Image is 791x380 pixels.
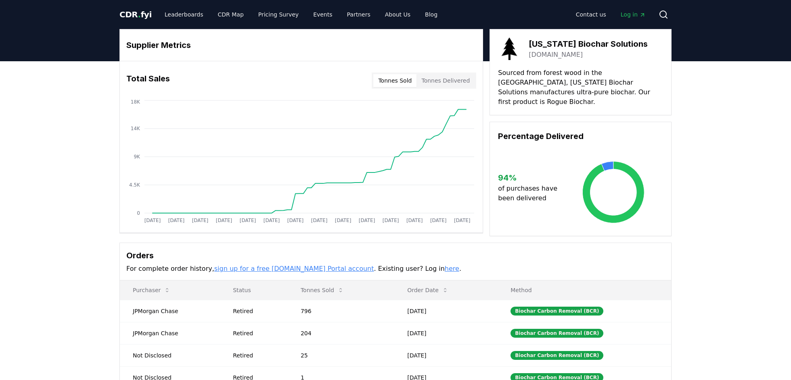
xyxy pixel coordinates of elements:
td: 25 [288,344,394,366]
td: [DATE] [394,322,498,344]
tspan: [DATE] [311,218,328,223]
tspan: [DATE] [359,218,375,223]
td: JPMorgan Chase [120,300,220,322]
tspan: [DATE] [406,218,423,223]
a: Leaderboards [158,7,210,22]
a: CDR Map [211,7,250,22]
h3: 94 % [498,172,564,184]
td: 796 [288,300,394,322]
tspan: [DATE] [216,218,232,223]
a: Blog [419,7,444,22]
tspan: 18K [131,99,140,105]
button: Order Date [401,282,455,298]
button: Purchaser [126,282,177,298]
a: Events [307,7,339,22]
td: [DATE] [394,344,498,366]
h3: Percentage Delivered [498,130,663,142]
a: Log in [614,7,652,22]
a: About Us [379,7,417,22]
tspan: 9K [134,154,140,160]
a: sign up for a free [DOMAIN_NAME] Portal account [214,265,374,272]
div: Biochar Carbon Removal (BCR) [511,307,603,316]
tspan: [DATE] [264,218,280,223]
span: CDR fyi [119,10,152,19]
td: JPMorgan Chase [120,322,220,344]
tspan: 14K [131,126,140,131]
nav: Main [569,7,652,22]
tspan: [DATE] [192,218,209,223]
span: . [138,10,141,19]
button: Tonnes Sold [373,74,416,87]
a: [DOMAIN_NAME] [529,50,583,60]
p: For complete order history, . Existing user? Log in . [126,264,665,274]
td: Not Disclosed [120,344,220,366]
h3: Supplier Metrics [126,39,476,51]
tspan: 4.5K [129,182,140,188]
td: 204 [288,322,394,344]
tspan: [DATE] [454,218,471,223]
div: Biochar Carbon Removal (BCR) [511,329,603,338]
span: Log in [621,10,646,19]
tspan: [DATE] [335,218,352,223]
tspan: [DATE] [430,218,447,223]
a: here [445,265,459,272]
div: Biochar Carbon Removal (BCR) [511,351,603,360]
a: Partners [341,7,377,22]
div: Retired [233,351,281,359]
a: CDR.fyi [119,9,152,20]
tspan: [DATE] [144,218,161,223]
h3: Orders [126,249,665,262]
nav: Main [158,7,444,22]
p: Status [226,286,281,294]
h3: [US_STATE] Biochar Solutions [529,38,648,50]
h3: Total Sales [126,73,170,89]
img: Oregon Biochar Solutions-logo [498,37,521,60]
button: Tonnes Delivered [416,74,475,87]
p: Sourced from forest wood in the [GEOGRAPHIC_DATA], [US_STATE] Biochar Solutions manufactures ultr... [498,68,663,107]
div: Retired [233,307,281,315]
tspan: [DATE] [383,218,399,223]
td: [DATE] [394,300,498,322]
a: Contact us [569,7,613,22]
button: Tonnes Sold [294,282,350,298]
tspan: [DATE] [240,218,256,223]
p: of purchases have been delivered [498,184,564,203]
tspan: 0 [137,210,140,216]
a: Pricing Survey [252,7,305,22]
p: Method [504,286,665,294]
div: Retired [233,329,281,337]
tspan: [DATE] [168,218,185,223]
tspan: [DATE] [287,218,304,223]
